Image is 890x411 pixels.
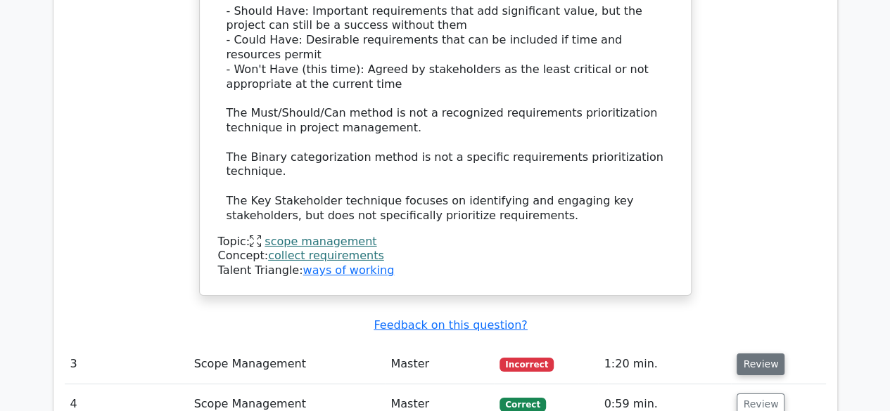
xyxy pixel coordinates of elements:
[189,344,386,384] td: Scope Management
[218,249,673,263] div: Concept:
[385,344,494,384] td: Master
[218,235,673,278] div: Talent Triangle:
[598,344,731,384] td: 1:20 min.
[65,344,189,384] td: 3
[218,235,673,249] div: Topic:
[268,249,384,262] a: collect requirements
[500,358,554,372] span: Incorrect
[303,263,394,277] a: ways of working
[737,353,784,375] button: Review
[374,318,527,332] a: Feedback on this question?
[265,235,376,248] a: scope management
